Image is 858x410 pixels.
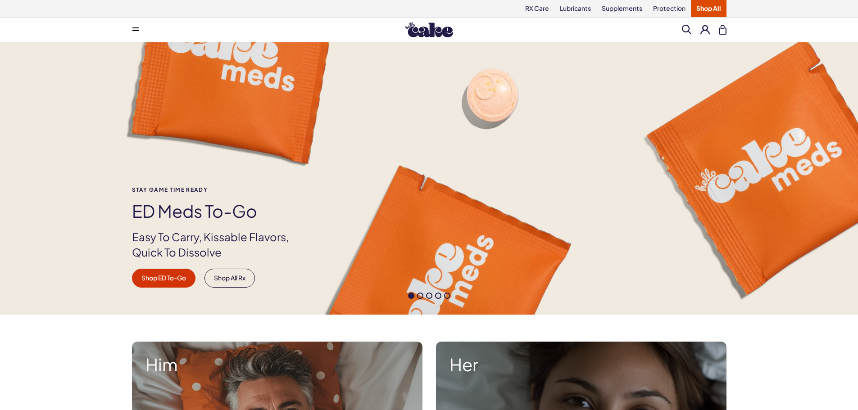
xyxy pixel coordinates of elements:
a: Shop All Rx [204,269,255,288]
span: Stay Game time ready [132,187,304,193]
p: Easy To Carry, Kissable Flavors, Quick To Dissolve [132,230,304,260]
img: Hello Cake [405,22,453,37]
a: Shop ED To-Go [132,269,195,288]
strong: Him [145,355,409,374]
strong: Her [449,355,713,374]
h1: ED Meds to-go [132,202,304,221]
